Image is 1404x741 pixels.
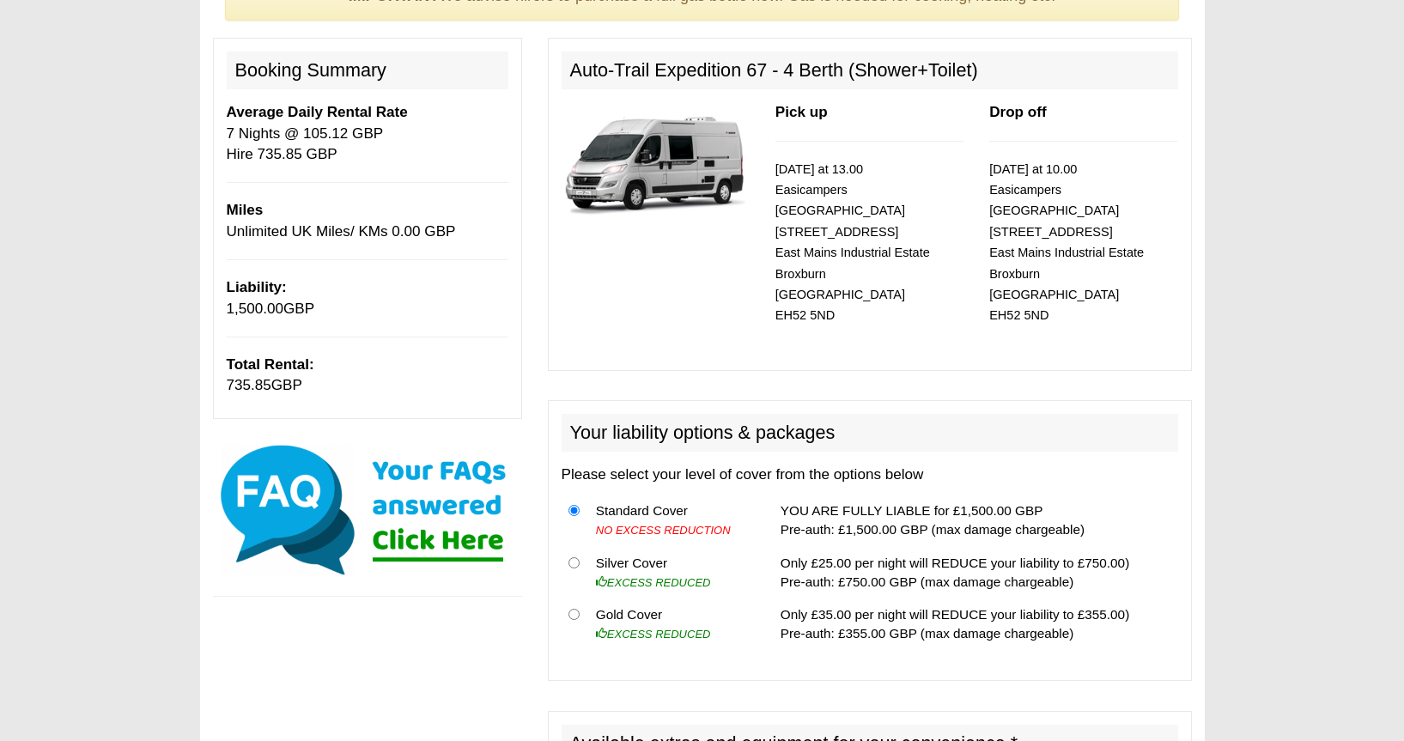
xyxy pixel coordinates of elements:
[596,524,731,537] i: NO EXCESS REDUCTION
[227,202,264,218] b: Miles
[562,414,1178,452] h2: Your liability options & packages
[562,52,1178,89] h2: Auto-Trail Expedition 67 - 4 Berth (Shower+Toilet)
[562,102,750,223] img: 337.jpg
[589,495,754,547] td: Standard Cover
[589,598,754,650] td: Gold Cover
[774,495,1178,547] td: YOU ARE FULLY LIABLE for £1,500.00 GBP Pre-auth: £1,500.00 GBP (max damage chargeable)
[227,355,508,397] p: GBP
[213,441,522,579] img: Click here for our most common FAQs
[227,377,271,393] span: 735.85
[775,162,930,323] small: [DATE] at 13.00 Easicampers [GEOGRAPHIC_DATA] [STREET_ADDRESS] East Mains Industrial Estate Broxb...
[227,356,314,373] b: Total Rental:
[227,277,508,319] p: GBP
[989,162,1144,323] small: [DATE] at 10.00 Easicampers [GEOGRAPHIC_DATA] [STREET_ADDRESS] East Mains Industrial Estate Broxb...
[227,200,508,242] p: Unlimited UK Miles/ KMs 0.00 GBP
[774,546,1178,598] td: Only £25.00 per night will REDUCE your liability to £750.00) Pre-auth: £750.00 GBP (max damage ch...
[589,546,754,598] td: Silver Cover
[227,279,287,295] b: Liability:
[227,102,508,165] p: 7 Nights @ 105.12 GBP Hire 735.85 GBP
[227,301,284,317] span: 1,500.00
[775,104,828,120] b: Pick up
[562,465,1178,485] p: Please select your level of cover from the options below
[596,628,711,641] i: EXCESS REDUCED
[596,576,711,589] i: EXCESS REDUCED
[227,52,508,89] h2: Booking Summary
[774,598,1178,650] td: Only £35.00 per night will REDUCE your liability to £355.00) Pre-auth: £355.00 GBP (max damage ch...
[227,104,408,120] b: Average Daily Rental Rate
[989,104,1046,120] b: Drop off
